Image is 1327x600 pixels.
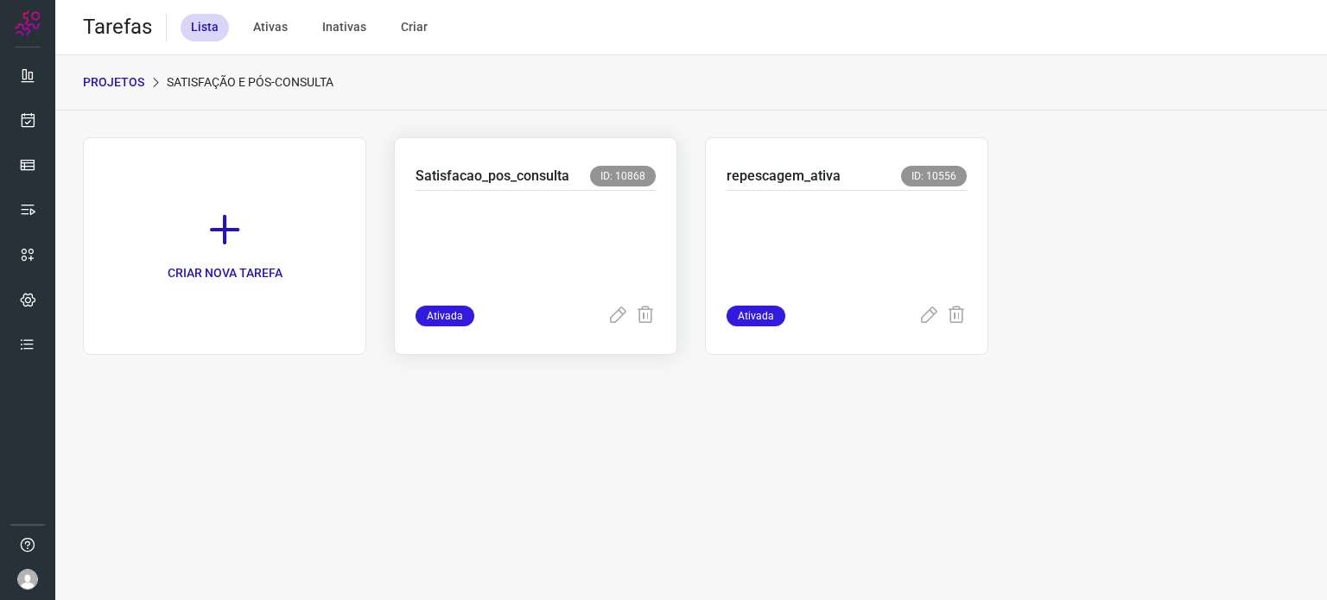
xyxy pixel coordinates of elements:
[727,306,785,326] span: Ativada
[83,73,144,92] p: PROJETOS
[390,14,438,41] div: Criar
[727,166,841,186] p: repescagem_ativa
[181,14,229,41] div: Lista
[168,264,283,282] p: CRIAR NOVA TAREFA
[83,137,366,355] a: CRIAR NOVA TAREFA
[312,14,377,41] div: Inativas
[416,166,569,186] p: Satisfacao_pos_consulta
[17,569,38,590] img: avatar-user-boy.jpg
[243,14,298,41] div: Ativas
[901,166,967,186] span: ID: 10556
[590,166,656,186] span: ID: 10868
[15,10,41,36] img: Logo
[167,73,333,92] p: Satisfação e Pós-Consulta
[83,15,152,40] h2: Tarefas
[416,306,474,326] span: Ativada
